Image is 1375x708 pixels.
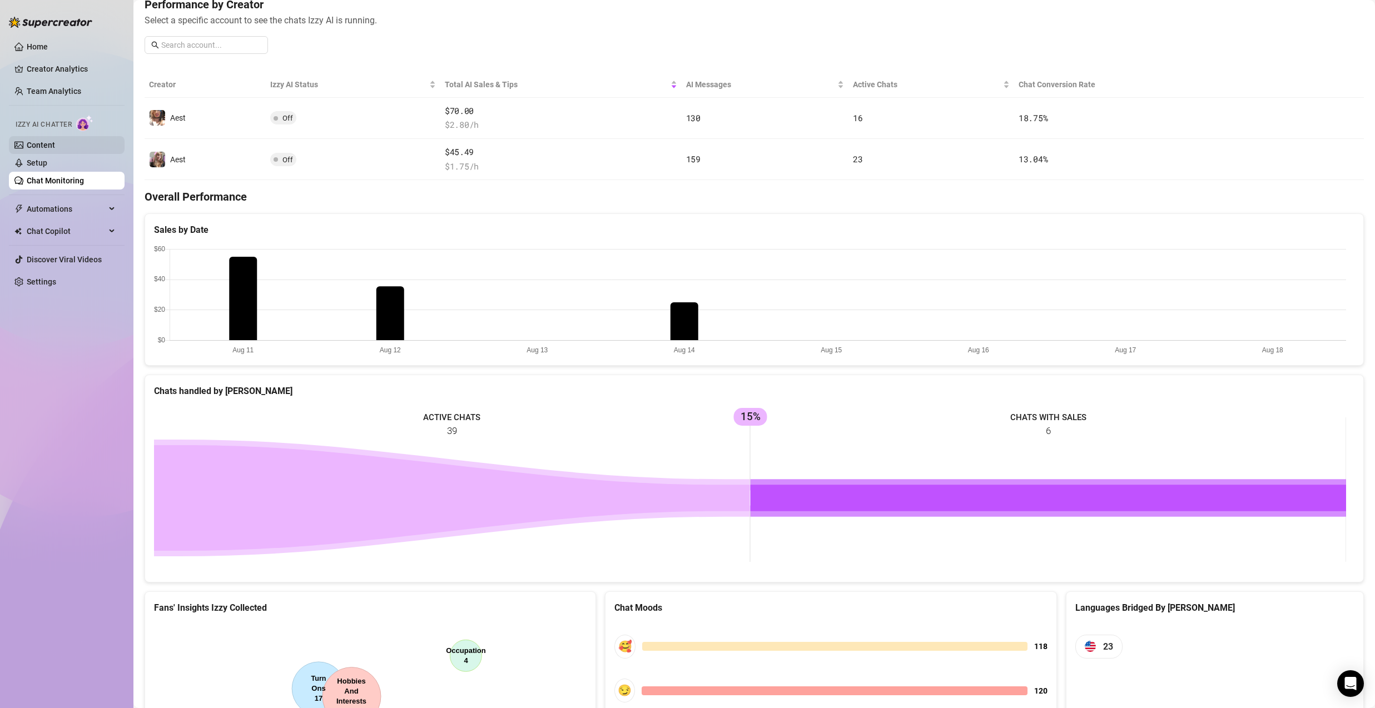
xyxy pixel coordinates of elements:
span: Select a specific account to see the chats Izzy AI is running. [145,13,1364,27]
a: Team Analytics [27,87,81,96]
div: Sales by Date [154,223,1354,237]
span: 130 [686,112,701,123]
span: Izzy AI Status [270,78,427,91]
span: Aest [170,113,186,122]
div: 🥰 [614,635,635,659]
span: 23 [853,153,862,164]
a: Settings [27,277,56,286]
th: Total AI Sales & Tips [440,72,682,98]
span: $70.00 [445,104,677,118]
span: Izzy AI Chatter [16,119,72,130]
span: $ 2.80 /h [445,118,677,132]
img: Aest [150,110,165,126]
span: Automations [27,200,106,218]
th: Izzy AI Status [266,72,440,98]
span: thunderbolt [14,205,23,213]
span: Off [282,156,293,164]
th: AI Messages [682,72,849,98]
span: Aest [170,155,186,164]
span: search [151,41,159,49]
a: Setup [27,158,47,167]
h4: Overall Performance [145,189,1364,205]
th: Chat Conversion Rate [1014,72,1242,98]
th: Active Chats [848,72,1014,98]
a: Discover Viral Videos [27,255,102,264]
span: 18.75 % [1019,112,1048,123]
div: Fans' Insights Izzy Collected [154,601,587,615]
span: 118 [1034,640,1048,652]
div: 😏 [614,679,635,702]
th: Creator [145,72,266,98]
img: AI Chatter [76,115,93,131]
span: Chat Copilot [27,222,106,240]
div: Chats handled by [PERSON_NAME] [154,384,1354,398]
span: 23 [1103,640,1113,654]
span: $ 1.75 /h [445,160,677,173]
img: Aest [150,152,165,167]
input: Search account... [161,39,261,51]
span: Active Chats [853,78,1001,91]
span: AI Messages [686,78,836,91]
span: $45.49 [445,146,677,159]
img: logo-BBDzfeDw.svg [9,17,92,28]
div: Languages Bridged By [PERSON_NAME] [1075,601,1354,615]
span: Off [282,114,293,122]
div: Chat Moods [614,601,1047,615]
a: Chat Monitoring [27,176,84,185]
a: Creator Analytics [27,60,116,78]
img: Chat Copilot [14,227,22,235]
span: 120 [1034,685,1048,697]
img: us [1085,641,1096,652]
span: 16 [853,112,862,123]
span: Total AI Sales & Tips [445,78,668,91]
span: 13.04 % [1019,153,1048,164]
a: Content [27,141,55,149]
span: 159 [686,153,701,164]
div: Open Intercom Messenger [1337,670,1364,697]
a: Home [27,42,48,51]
